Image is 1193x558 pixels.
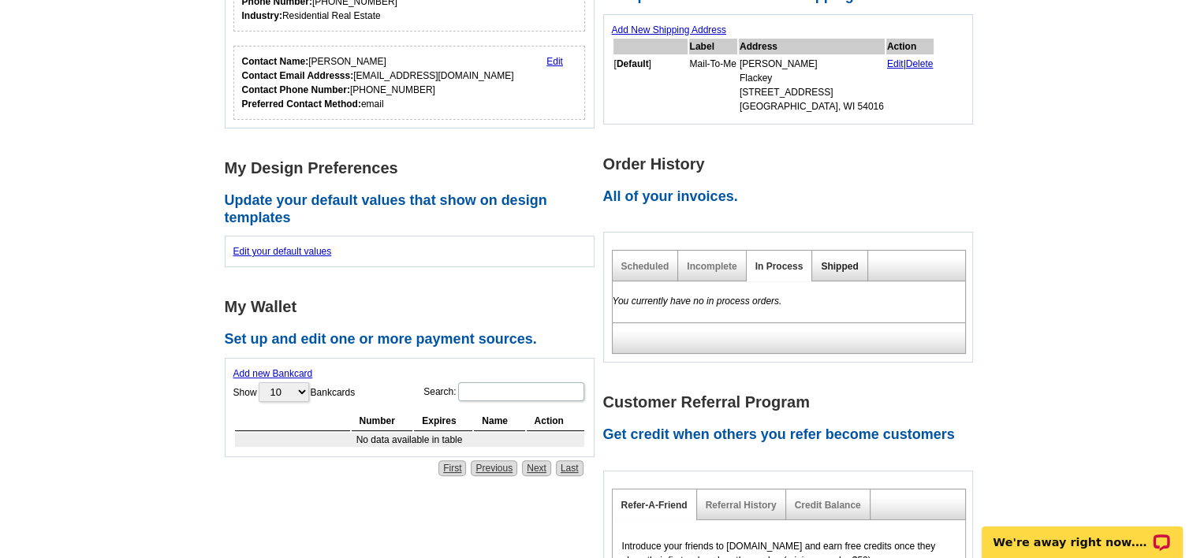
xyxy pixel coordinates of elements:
th: Number [352,411,413,431]
h2: Set up and edit one or more payment sources. [225,331,603,348]
b: Default [617,58,649,69]
strong: Industry: [242,10,282,21]
a: Shipped [821,261,858,272]
iframe: LiveChat chat widget [971,508,1193,558]
a: Edit your default values [233,246,332,257]
a: Add new Bankcard [233,368,313,379]
a: Incomplete [687,261,736,272]
th: Label [689,39,737,54]
a: Last [556,460,583,476]
th: Expires [414,411,472,431]
a: Next [522,460,551,476]
a: Edit [887,58,904,69]
label: Show Bankcards [233,381,356,404]
a: Delete [906,58,934,69]
h2: Get credit when others you refer become customers [603,426,982,444]
div: [PERSON_NAME] [EMAIL_ADDRESS][DOMAIN_NAME] [PHONE_NUMBER] email [242,54,514,111]
h1: My Wallet [225,299,603,315]
td: | [886,56,934,114]
input: Search: [458,382,584,401]
a: Referral History [706,500,777,511]
td: [PERSON_NAME] Flackey [STREET_ADDRESS] [GEOGRAPHIC_DATA], WI 54016 [739,56,885,114]
a: Credit Balance [795,500,861,511]
td: No data available in table [235,433,584,447]
a: Edit [546,56,563,67]
th: Action [527,411,584,431]
select: ShowBankcards [259,382,309,402]
a: First [438,460,466,476]
td: [ ] [613,56,688,114]
label: Search: [423,381,585,403]
td: Mail-To-Me [689,56,737,114]
h2: All of your invoices. [603,188,982,206]
h1: My Design Preferences [225,160,603,177]
a: Scheduled [621,261,669,272]
h2: Update your default values that show on design templates [225,192,603,226]
a: Refer-A-Friend [621,500,688,511]
a: Previous [471,460,517,476]
strong: Contact Email Addresss: [242,70,354,81]
strong: Contact Name: [242,56,309,67]
strong: Preferred Contact Method: [242,99,361,110]
div: Who should we contact regarding order issues? [233,46,586,120]
th: Name [474,411,524,431]
h1: Order History [603,156,982,173]
th: Action [886,39,934,54]
h1: Customer Referral Program [603,394,982,411]
a: In Process [755,261,803,272]
strong: Contact Phone Number: [242,84,350,95]
em: You currently have no in process orders. [613,296,782,307]
a: Add New Shipping Address [612,24,726,35]
th: Address [739,39,885,54]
